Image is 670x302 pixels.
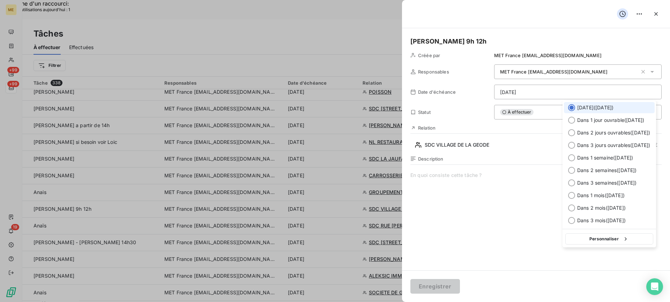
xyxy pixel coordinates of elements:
[565,233,653,245] button: Personnaliser
[577,104,613,111] span: [DATE] ( [DATE] )
[577,204,626,211] span: Dans 2 mois ( [DATE] )
[577,167,636,174] span: Dans 2 semaines ( [DATE] )
[577,179,636,186] span: Dans 3 semaines ( [DATE] )
[577,142,650,149] span: Dans 3 jours ouvrables ( [DATE] )
[577,129,650,136] span: Dans 2 jours ouvrables ( [DATE] )
[577,192,625,199] span: Dans 1 mois ( [DATE] )
[577,217,626,224] span: Dans 3 mois ( [DATE] )
[577,154,633,161] span: Dans 1 semaine ( [DATE] )
[577,117,644,124] span: Dans 1 jour ouvrable ( [DATE] )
